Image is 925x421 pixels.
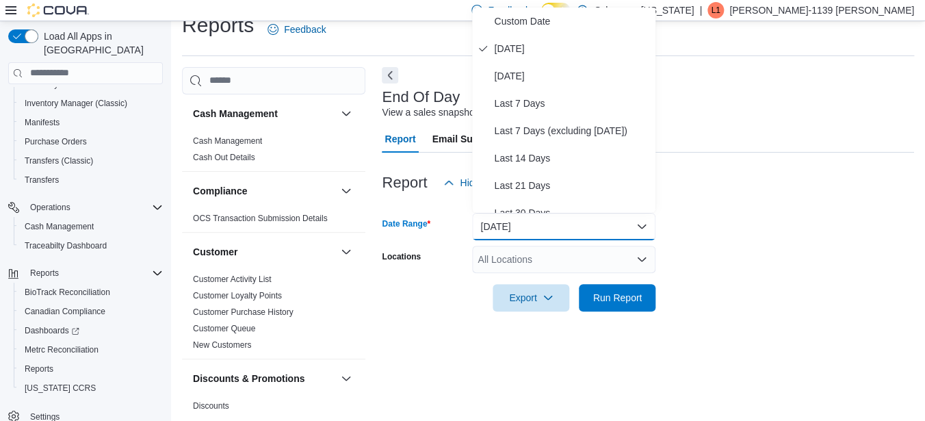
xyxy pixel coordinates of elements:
[14,340,168,359] button: Metrc Reconciliation
[14,151,168,170] button: Transfers (Classic)
[193,153,255,162] a: Cash Out Details
[193,400,229,411] span: Discounts
[711,2,720,18] span: L1
[25,117,60,128] span: Manifests
[19,380,163,396] span: Washington CCRS
[636,254,647,265] button: Open list of options
[30,202,70,213] span: Operations
[19,238,112,254] a: Traceabilty Dashboard
[193,324,255,333] a: Customer Queue
[25,265,163,281] span: Reports
[25,265,64,281] button: Reports
[19,172,163,188] span: Transfers
[193,152,255,163] span: Cash Out Details
[193,214,328,223] a: OCS Transaction Submission Details
[338,244,354,260] button: Customer
[25,363,53,374] span: Reports
[193,184,335,198] button: Compliance
[382,218,430,229] label: Date Range
[193,275,272,284] a: Customer Activity List
[19,284,116,301] a: BioTrack Reconciliation
[382,175,427,191] h3: Report
[19,114,163,131] span: Manifests
[25,221,94,232] span: Cash Management
[19,133,163,150] span: Purchase Orders
[182,12,254,39] h1: Reports
[338,183,354,199] button: Compliance
[25,199,163,216] span: Operations
[27,3,89,17] img: Cova
[501,284,561,311] span: Export
[25,199,76,216] button: Operations
[14,236,168,255] button: Traceabilty Dashboard
[193,340,251,350] span: New Customers
[3,264,168,283] button: Reports
[3,198,168,217] button: Operations
[193,245,335,259] button: Customer
[338,370,354,387] button: Discounts & Promotions
[19,361,163,377] span: Reports
[193,323,255,334] span: Customer Queue
[25,240,107,251] span: Traceabilty Dashboard
[14,170,168,190] button: Transfers
[593,291,642,305] span: Run Report
[707,2,724,18] div: Loretta-1139 Chavez
[19,133,92,150] a: Purchase Orders
[193,307,294,317] a: Customer Purchase History
[19,322,163,339] span: Dashboards
[182,271,365,359] div: Customer
[193,291,282,301] a: Customer Loyalty Points
[494,13,650,29] span: Custom Date
[193,136,262,146] a: Cash Management
[14,321,168,340] a: Dashboards
[14,302,168,321] button: Canadian Compliance
[14,283,168,302] button: BioTrack Reconciliation
[494,95,650,112] span: Last 7 Days
[19,322,85,339] a: Dashboards
[14,217,168,236] button: Cash Management
[284,23,326,36] span: Feedback
[193,372,335,385] button: Discounts & Promotions
[38,29,163,57] span: Load All Apps in [GEOGRAPHIC_DATA]
[19,95,163,112] span: Inventory Manager (Classic)
[493,284,569,311] button: Export
[494,68,650,84] span: [DATE]
[193,245,237,259] h3: Customer
[19,361,59,377] a: Reports
[432,125,519,153] span: Email Subscription
[30,268,59,279] span: Reports
[193,107,335,120] button: Cash Management
[193,372,304,385] h3: Discounts & Promotions
[25,175,59,186] span: Transfers
[193,401,229,411] a: Discounts
[19,284,163,301] span: BioTrack Reconciliation
[19,238,163,254] span: Traceabilty Dashboard
[25,306,105,317] span: Canadian Compliance
[262,16,331,43] a: Feedback
[19,172,64,188] a: Transfers
[19,218,163,235] span: Cash Management
[25,155,93,166] span: Transfers (Classic)
[382,67,398,84] button: Next
[193,107,278,120] h3: Cash Management
[19,303,163,320] span: Canadian Compliance
[193,307,294,318] span: Customer Purchase History
[338,105,354,122] button: Cash Management
[438,169,537,196] button: Hide Parameters
[488,3,530,17] span: Feedback
[699,2,702,18] p: |
[382,89,460,105] h3: End Of Day
[19,218,99,235] a: Cash Management
[182,210,365,232] div: Compliance
[193,290,282,301] span: Customer Loyalty Points
[19,95,133,112] a: Inventory Manager (Classic)
[595,2,694,18] p: Schwazze [US_STATE]
[182,133,365,171] div: Cash Management
[193,340,251,350] a: New Customers
[494,150,650,166] span: Last 14 Days
[14,132,168,151] button: Purchase Orders
[729,2,914,18] p: [PERSON_NAME]-1139 [PERSON_NAME]
[14,379,168,398] button: [US_STATE] CCRS
[19,380,101,396] a: [US_STATE] CCRS
[25,325,79,336] span: Dashboards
